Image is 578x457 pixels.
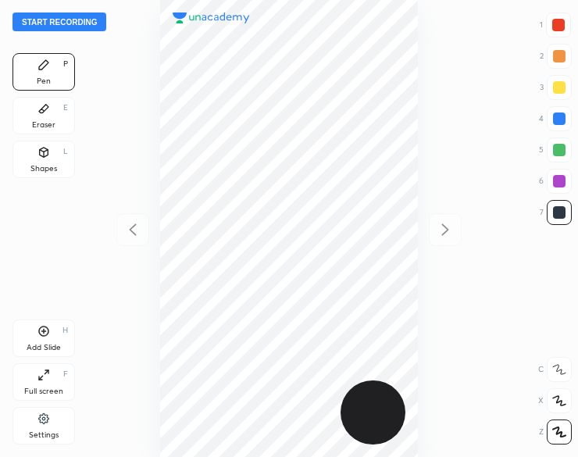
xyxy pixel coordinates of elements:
[30,165,57,173] div: Shapes
[29,431,59,439] div: Settings
[540,75,572,100] div: 3
[32,121,55,129] div: Eraser
[538,388,572,413] div: X
[540,44,572,69] div: 2
[63,104,68,112] div: E
[538,357,572,382] div: C
[27,344,61,352] div: Add Slide
[63,60,68,68] div: P
[539,137,572,162] div: 5
[173,12,250,24] img: logo.38c385cc.svg
[63,370,68,378] div: F
[37,77,51,85] div: Pen
[539,169,572,194] div: 6
[12,12,106,31] button: Start recording
[24,387,63,395] div: Full screen
[539,420,572,445] div: Z
[540,12,571,37] div: 1
[539,106,572,131] div: 4
[63,148,68,155] div: L
[62,327,68,334] div: H
[540,200,572,225] div: 7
